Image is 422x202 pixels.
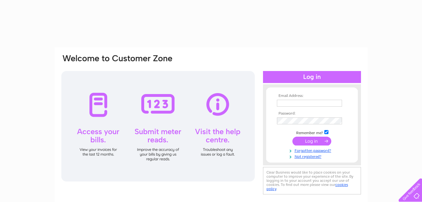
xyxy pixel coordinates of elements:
[275,129,349,135] td: Remember me?
[292,137,331,146] input: Submit
[275,94,349,98] th: Email Address:
[277,147,349,153] a: Forgotten password?
[275,111,349,116] th: Password:
[277,153,349,159] a: Not registered?
[263,167,361,194] div: Clear Business would like to place cookies on your computer to improve your experience of the sit...
[266,182,348,191] a: cookies policy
